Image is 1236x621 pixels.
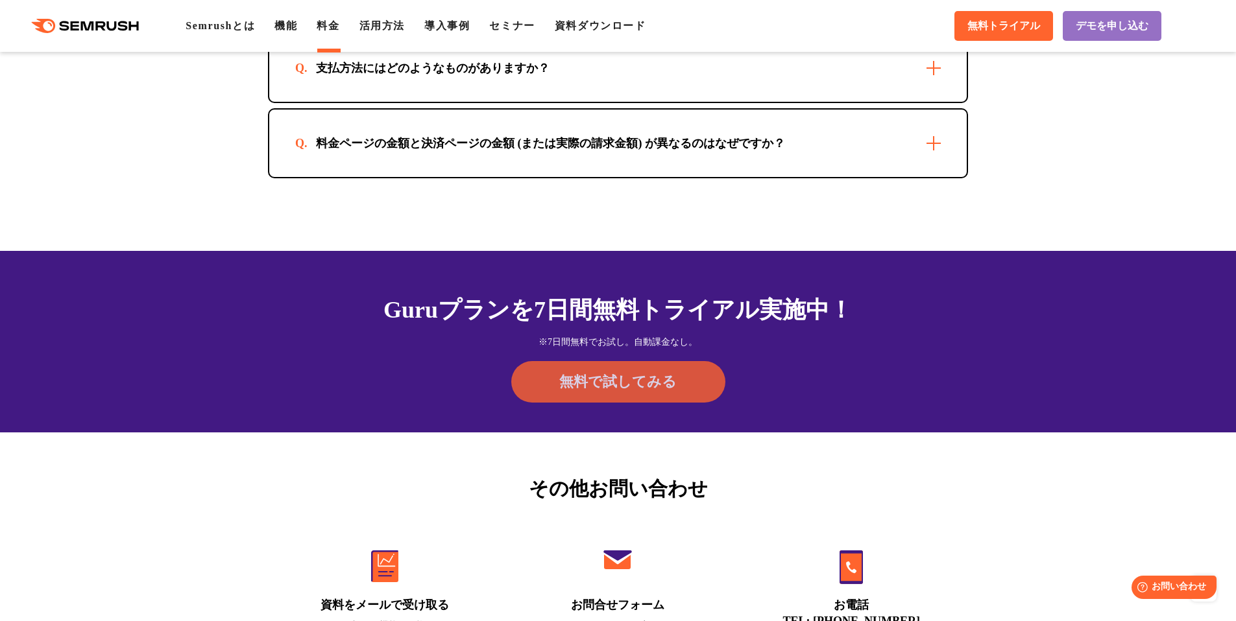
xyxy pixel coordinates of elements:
div: お電話 [778,597,925,613]
span: デモを申し込む [1076,19,1148,33]
div: 料金ページの金額と決済ページの金額 (または実際の請求金額) が異なるのはなぜですか？ [295,135,806,151]
a: Semrushとは [186,20,255,31]
a: 資料ダウンロード [555,20,646,31]
a: セミナー [489,20,535,31]
span: 無料で試してみる [559,372,677,392]
div: 支払方法にはどのようなものがありますか？ [295,60,570,76]
div: お問合せフォーム [545,597,692,613]
a: 導入事例 [424,20,470,31]
iframe: Help widget launcher [1121,570,1222,607]
a: 活用方法 [359,20,405,31]
div: その他お問い合わせ [268,474,968,503]
div: Guruプランを7日間 [268,292,968,327]
span: 無料トライアル実施中！ [592,297,853,323]
div: ※7日間無料でお試し。自動課金なし。 [268,336,968,349]
div: 資料をメールで受け取る [311,597,458,613]
a: 料金 [317,20,339,31]
a: 無料トライアル [954,11,1053,41]
a: 無料で試してみる [511,361,725,403]
span: 無料トライアル [967,19,1040,33]
a: 機能 [274,20,297,31]
a: デモを申し込む [1063,11,1161,41]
